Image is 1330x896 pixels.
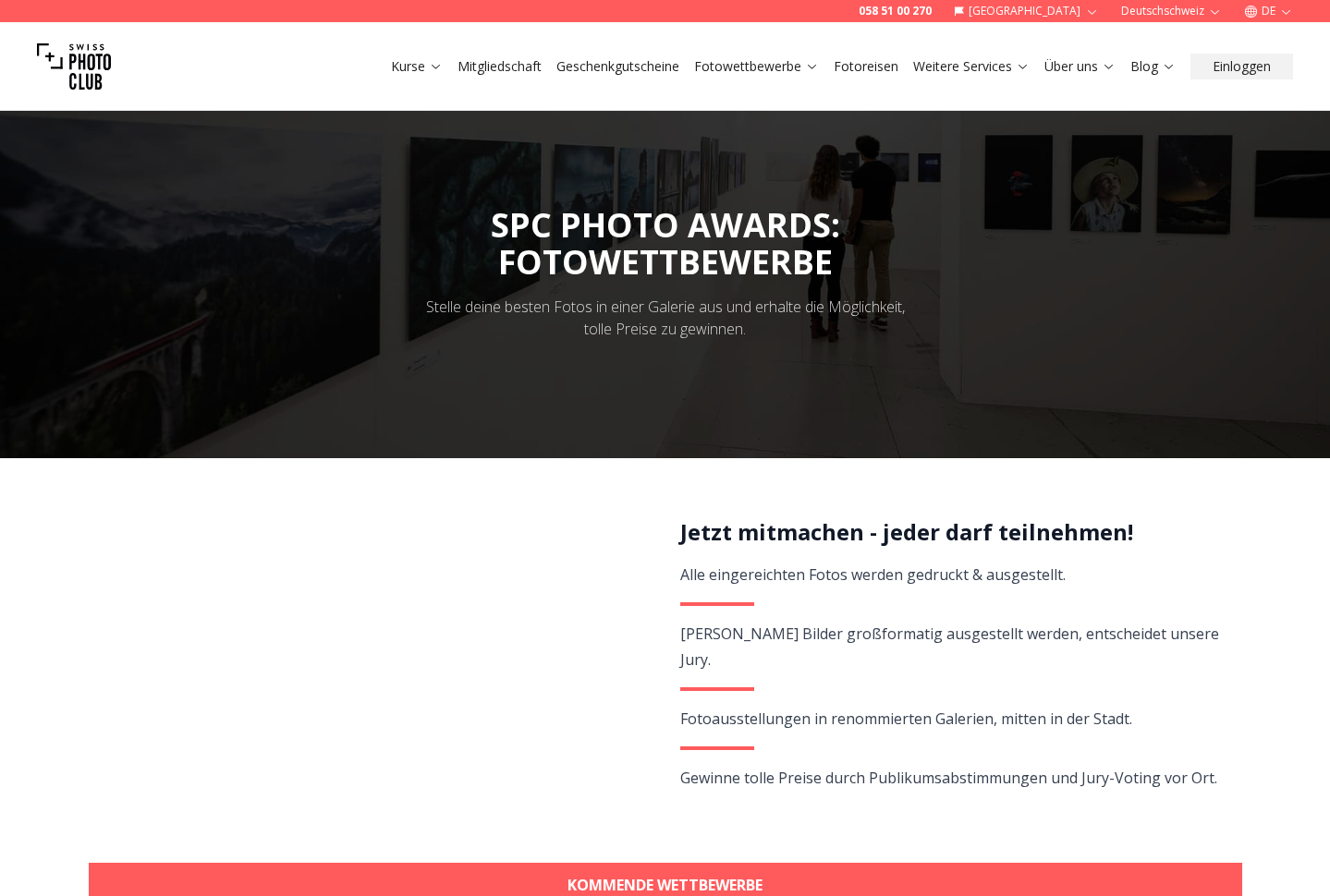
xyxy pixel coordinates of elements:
[913,57,1030,76] a: Weitere Services
[450,54,549,79] button: Mitgliedschaft
[680,564,1066,585] span: Alle eingereichten Fotos werden gedruckt & ausgestellt.
[826,54,906,79] button: Fotoreisen
[549,54,687,79] button: Geschenkgutscheine
[1037,54,1123,79] button: Über uns
[680,708,1132,729] span: Fotoausstellungen in renommierten Galerien, mitten in der Stadt.
[414,296,917,340] div: Stelle deine besten Fotos in einer Galerie aus und erhalte die Möglichkeit, tolle Preise zu gewin...
[680,624,1219,670] span: [PERSON_NAME] Bilder großformatig ausgestellt werden, entscheidet unsere Jury.
[458,57,542,76] a: Mitgliedschaft
[384,54,450,79] button: Kurse
[687,54,826,79] button: Fotowettbewerbe
[680,768,1217,788] span: Gewinne tolle Preise durch Publikumsabstimmungen und Jury-Voting vor Ort.
[556,57,679,76] a: Geschenkgutscheine
[694,57,819,76] a: Fotowettbewerbe
[1190,54,1293,79] button: Einloggen
[680,517,1221,547] h2: Jetzt mitmachen - jeder darf teilnehmen!
[859,4,932,18] a: 058 51 00 270
[491,202,840,281] span: SPC PHOTO AWARDS:
[1130,57,1176,76] a: Blog
[834,57,898,76] a: Fotoreisen
[391,57,443,76] a: Kurse
[37,30,111,103] img: Swiss photo club
[491,244,840,281] div: FOTOWETTBEWERBE
[1123,54,1183,79] button: Blog
[1044,57,1116,76] a: Über uns
[906,54,1037,79] button: Weitere Services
